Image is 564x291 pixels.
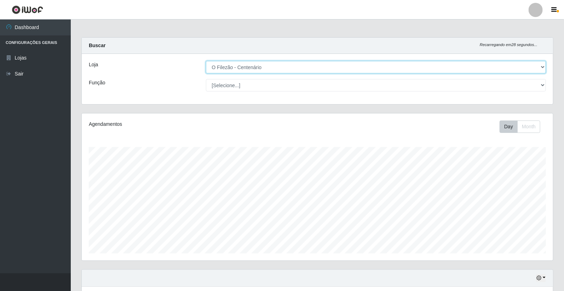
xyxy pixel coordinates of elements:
[500,121,540,133] div: First group
[500,121,518,133] button: Day
[12,5,43,14] img: CoreUI Logo
[89,121,273,128] div: Agendamentos
[89,43,105,48] strong: Buscar
[500,121,546,133] div: Toolbar with button groups
[480,43,537,47] i: Recarregando em 28 segundos...
[89,61,98,68] label: Loja
[89,79,105,86] label: Função
[517,121,540,133] button: Month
